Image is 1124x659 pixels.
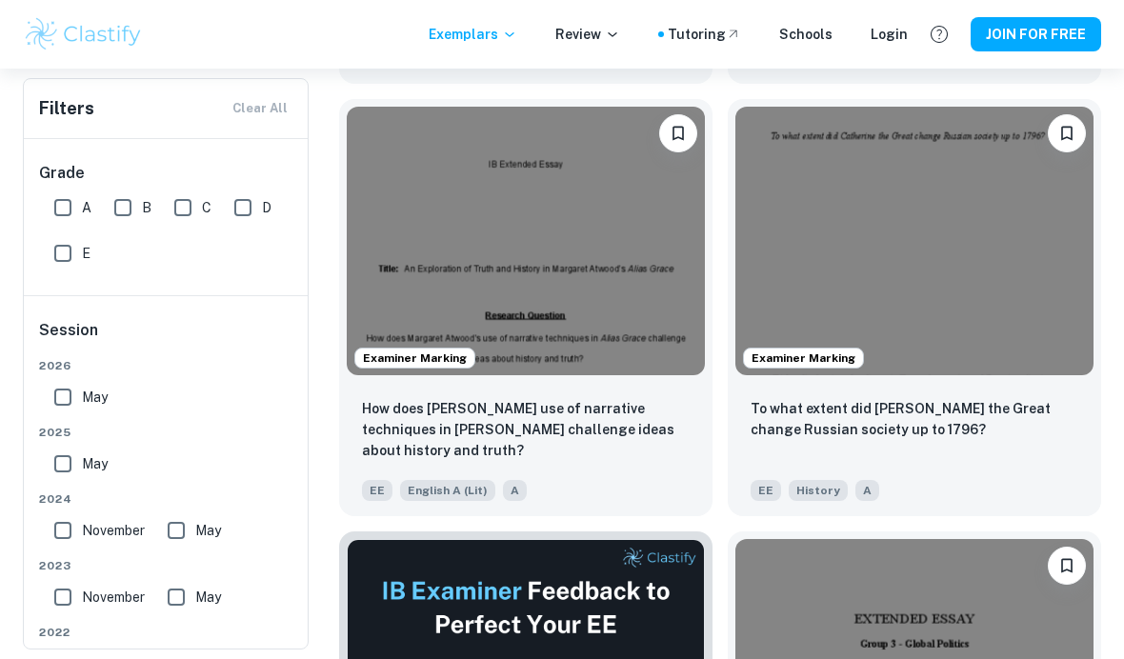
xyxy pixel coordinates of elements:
button: Please log in to bookmark exemplars [659,114,697,152]
a: Examiner MarkingPlease log in to bookmark exemplarsHow does Margaret Atwood's use of narrative te... [339,99,713,516]
span: A [82,197,91,218]
img: English A (Lit) EE example thumbnail: How does Margaret Atwood's use of narrat [347,107,705,375]
span: November [82,520,145,541]
span: A [855,480,879,501]
span: 2023 [39,557,294,574]
a: Schools [779,24,833,45]
h6: Filters [39,95,94,122]
button: JOIN FOR FREE [971,17,1101,51]
span: Examiner Marking [355,349,474,367]
span: May [82,453,108,474]
span: November [82,587,145,608]
img: History EE example thumbnail: To what extent did Catherine the Great c [735,107,1094,375]
span: Examiner Marking [744,349,863,367]
img: Clastify logo [23,15,144,53]
span: E [82,243,90,264]
span: EE [362,480,392,501]
a: Tutoring [668,24,741,45]
span: B [142,197,151,218]
p: Review [555,24,620,45]
p: How does Margaret Atwood's use of narrative techniques in Alias Grace challenge ideas about histo... [362,398,690,461]
span: May [195,587,221,608]
h6: Session [39,319,294,357]
span: 2022 [39,624,294,641]
span: A [503,480,527,501]
span: C [202,197,211,218]
p: Exemplars [429,24,517,45]
span: D [262,197,271,218]
span: May [82,387,108,408]
span: EE [751,480,781,501]
a: Login [871,24,908,45]
p: To what extent did Catherine the Great change Russian society up to 1796? [751,398,1078,440]
h6: Grade [39,162,294,185]
button: Please log in to bookmark exemplars [1048,114,1086,152]
a: Examiner MarkingPlease log in to bookmark exemplarsTo what extent did Catherine the Great change ... [728,99,1101,516]
span: May [195,520,221,541]
span: History [789,480,848,501]
button: Help and Feedback [923,18,955,50]
span: 2026 [39,357,294,374]
span: 2025 [39,424,294,441]
span: English A (Lit) [400,480,495,501]
button: Please log in to bookmark exemplars [1048,547,1086,585]
span: 2024 [39,490,294,508]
